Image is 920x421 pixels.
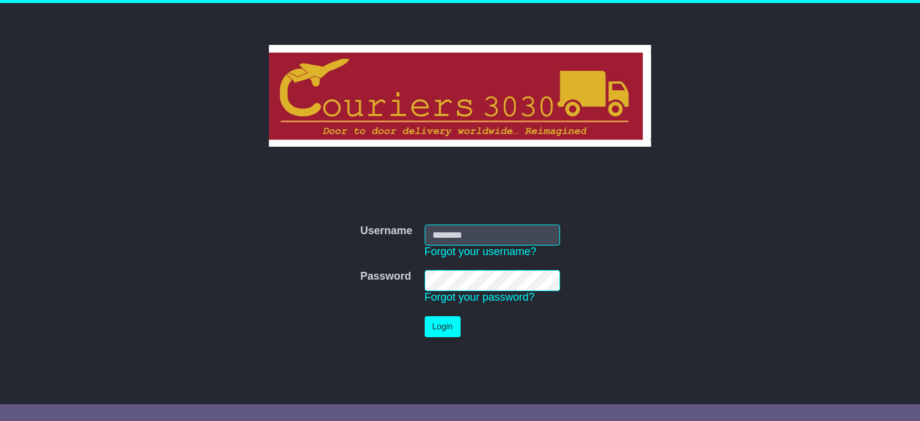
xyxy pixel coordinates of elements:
[360,270,411,283] label: Password
[360,225,412,238] label: Username
[425,291,535,303] a: Forgot your password?
[425,246,537,258] a: Forgot your username?
[425,316,461,337] button: Login
[269,45,652,147] img: Couriers 3030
